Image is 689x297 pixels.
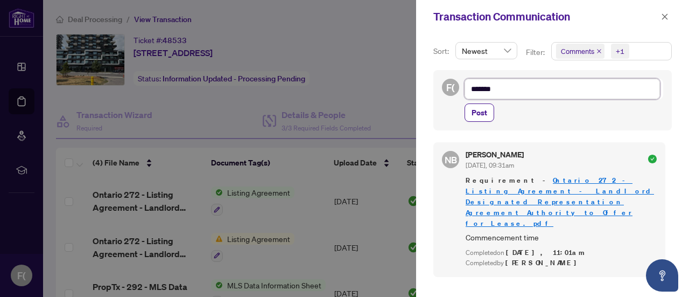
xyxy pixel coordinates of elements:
p: Filter: [526,46,546,58]
span: Commencement time [466,231,657,244]
div: Completed by [466,258,657,268]
button: Open asap [646,259,678,292]
span: close [596,49,602,54]
a: Ontario 272 - Listing Agreement - Landlord Designated Representation Agreement Authority to Offer... [466,176,654,228]
span: Newest [462,43,511,59]
span: [DATE], 11:01am [506,248,586,257]
span: [DATE], 09:31am [466,161,514,169]
span: Post [472,104,487,121]
span: Requirement - [466,175,657,229]
span: NB [444,152,457,167]
div: +1 [616,46,624,57]
span: close [661,13,669,20]
div: Transaction Communication [433,9,658,25]
button: Post [465,103,494,122]
span: Comments [556,44,604,59]
span: check-circle [648,155,657,163]
div: Completed on [466,248,657,258]
span: Comments [561,46,594,57]
p: Sort: [433,45,451,57]
h5: [PERSON_NAME] [466,151,524,158]
span: F( [446,80,455,95]
span: [PERSON_NAME] [505,258,582,267]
